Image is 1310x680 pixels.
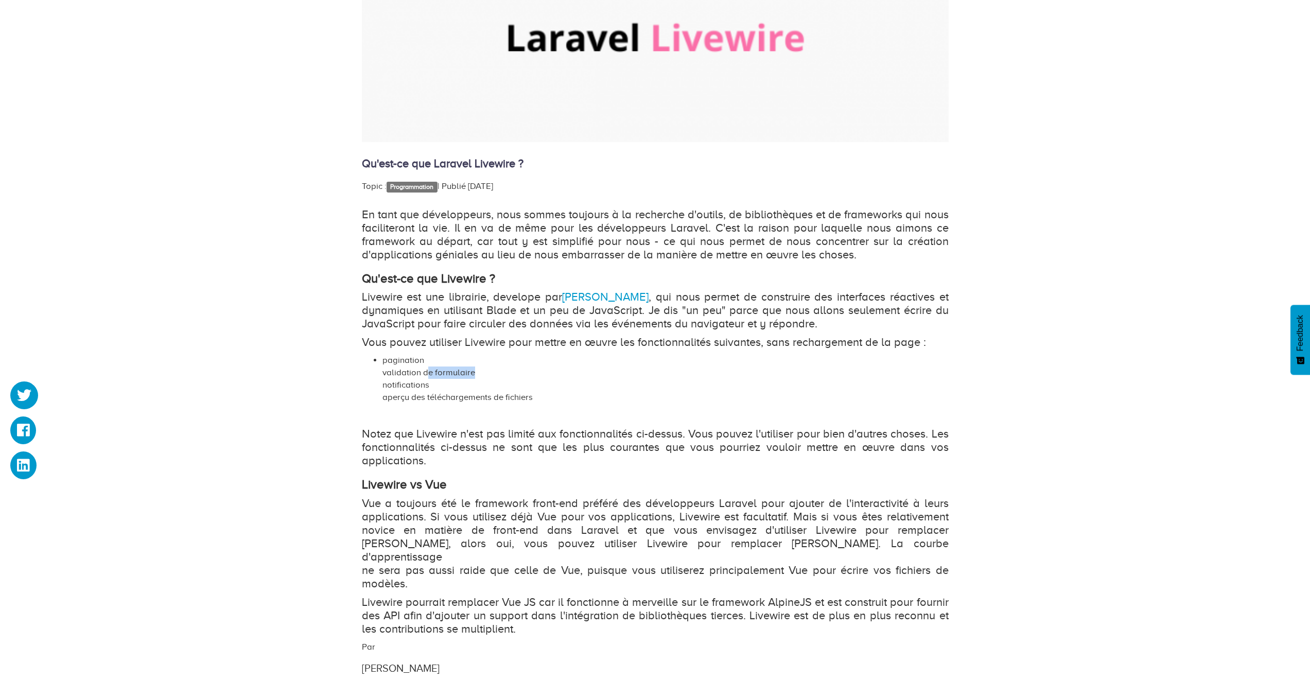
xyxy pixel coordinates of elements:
h4: Qu'est-ce que Laravel Livewire ? [362,158,949,170]
a: [PERSON_NAME] [562,290,649,303]
li: pagination validation de formulaire notifications aperçu des téléchargements de fichiers [382,354,949,404]
strong: Qu'est-ce que Livewire ? [362,272,495,285]
p: Vue a toujours été le framework front-end préféré des développeurs Laravel pour ajouter de l'inte... [362,497,949,590]
p: Livewire pourrait remplacer Vue JS car il fonctionne à merveille sur le framework AlpineJS et est... [362,596,949,636]
div: Par [354,641,856,676]
span: Publié [DATE] [442,181,493,191]
h3: [PERSON_NAME] [362,662,848,674]
a: Programmation [387,182,438,192]
span: Topic : | [362,181,440,191]
p: Vous pouvez utiliser Livewire pour mettre en œuvre les fonctionnalités suivantes, sans rechargeme... [362,336,949,349]
p: Livewire est une librairie, develope par , qui nous permet de construire des interfaces réactives... [362,290,949,330]
button: Feedback - Afficher l’enquête [1290,305,1310,375]
span: Feedback [1296,315,1305,351]
p: Notez que Livewire n'est pas limité aux fonctionnalités ci-dessus. Vous pouvez l'utiliser pour bi... [362,427,949,467]
p: En tant que développeurs, nous sommes toujours à la recherche d'outils, de bibliothèques et de fr... [362,208,949,261]
strong: Livewire vs Vue [362,478,447,491]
